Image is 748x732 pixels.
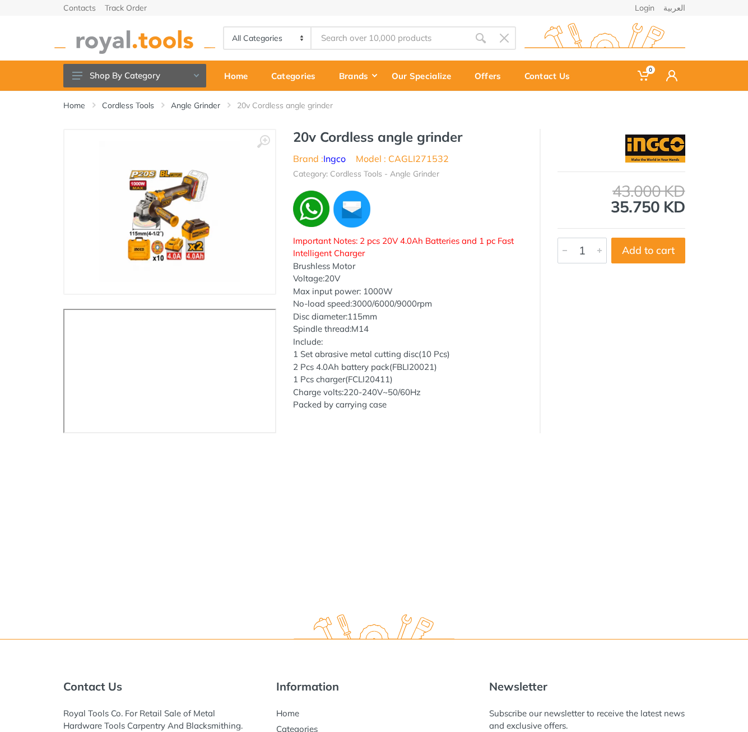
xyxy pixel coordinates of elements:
a: Categories [263,61,331,91]
h5: Information [276,680,472,693]
span: Important Notes: 2 pcs 20V 4.0Ah Batteries and 1 pc Fast Intelligent Charger [293,235,514,259]
li: Category: Cordless Tools - Angle Grinder [293,168,439,180]
li: Model : CAGLI271532 [356,152,449,165]
a: Our Specialize [384,61,467,91]
a: Home [216,61,263,91]
img: royal.tools Logo [294,614,454,645]
img: royal.tools Logo [54,23,215,54]
img: wa.webp [293,191,329,227]
div: 35.750 KD [557,183,685,215]
input: Site search [312,26,468,50]
a: Login [635,4,654,12]
div: Contact Us [517,64,586,87]
button: Add to cart [611,238,685,263]
div: Home [216,64,263,87]
div: 43.000 KD [557,183,685,199]
a: Home [276,708,299,719]
a: Track Order [105,4,147,12]
div: Brushless Motor Voltage:20V Max input power: 1000W No-load speed:3000/6000/9000rpm Disc diameter:... [293,235,523,411]
button: Shop By Category [63,64,206,87]
a: Cordless Tools [102,100,154,111]
a: Offers [467,61,517,91]
img: Royal Tools - 20v Cordless angle grinder [99,141,240,282]
div: Our Specialize [384,64,467,87]
img: royal.tools Logo [524,23,685,54]
div: Subscribe our newsletter to receive the latest news and exclusive offers. [489,707,685,732]
h5: Newsletter [489,680,685,693]
nav: breadcrumb [63,100,685,111]
a: Ingco [323,153,346,164]
img: Ingco [625,135,685,163]
a: Contacts [63,4,96,12]
div: Brands [331,64,384,87]
a: العربية [663,4,685,12]
li: Brand : [293,152,346,165]
a: Angle Grinder [171,100,220,111]
h1: 20v Cordless angle grinder [293,129,523,145]
div: Royal Tools Co. For Retail Sale of Metal Hardware Tools Carpentry And Blacksmithing. [63,707,259,732]
a: Home [63,100,85,111]
div: Offers [467,64,517,87]
select: Category [224,27,312,49]
h5: Contact Us [63,680,259,693]
li: 20v Cordless angle grinder [237,100,350,111]
div: Categories [263,64,331,87]
a: 0 [630,61,658,91]
a: Contact Us [517,61,586,91]
span: 0 [646,66,655,74]
img: ma.webp [332,189,372,229]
